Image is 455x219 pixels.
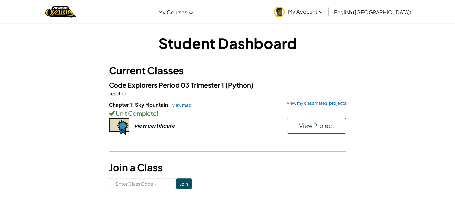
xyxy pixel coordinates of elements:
img: Home [45,5,76,18]
span: View Project [299,122,334,129]
button: View Project [287,118,346,134]
span: Chapter 1: Sky Mountain [109,101,169,108]
input: Join [176,178,192,189]
span: My Courses [158,9,187,15]
span: Teacher [109,90,126,96]
span: : [126,90,128,96]
span: Code Explorers Period 03 Trimester 1 [109,81,225,89]
a: English ([GEOGRAPHIC_DATA]) [331,3,415,21]
input: <Enter Class Code> [109,178,176,189]
span: English ([GEOGRAPHIC_DATA]) [334,9,411,15]
a: view certificate [109,122,175,129]
span: (Python) [225,81,254,89]
span: My Account [288,8,323,15]
img: avatar [274,7,285,17]
span: Unit Complete [115,109,157,117]
div: view certificate [134,122,175,129]
a: view my classmates' projects [284,101,346,105]
h3: Join a Class [109,160,346,175]
a: My Courses [155,3,197,21]
span: ! [157,109,158,117]
a: My Account [271,1,327,22]
img: certificate-icon.png [109,118,129,135]
a: view map [169,102,191,108]
h3: Current Classes [109,63,346,78]
a: Ozaria by CodeCombat logo [45,5,76,18]
h1: Student Dashboard [109,33,346,53]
